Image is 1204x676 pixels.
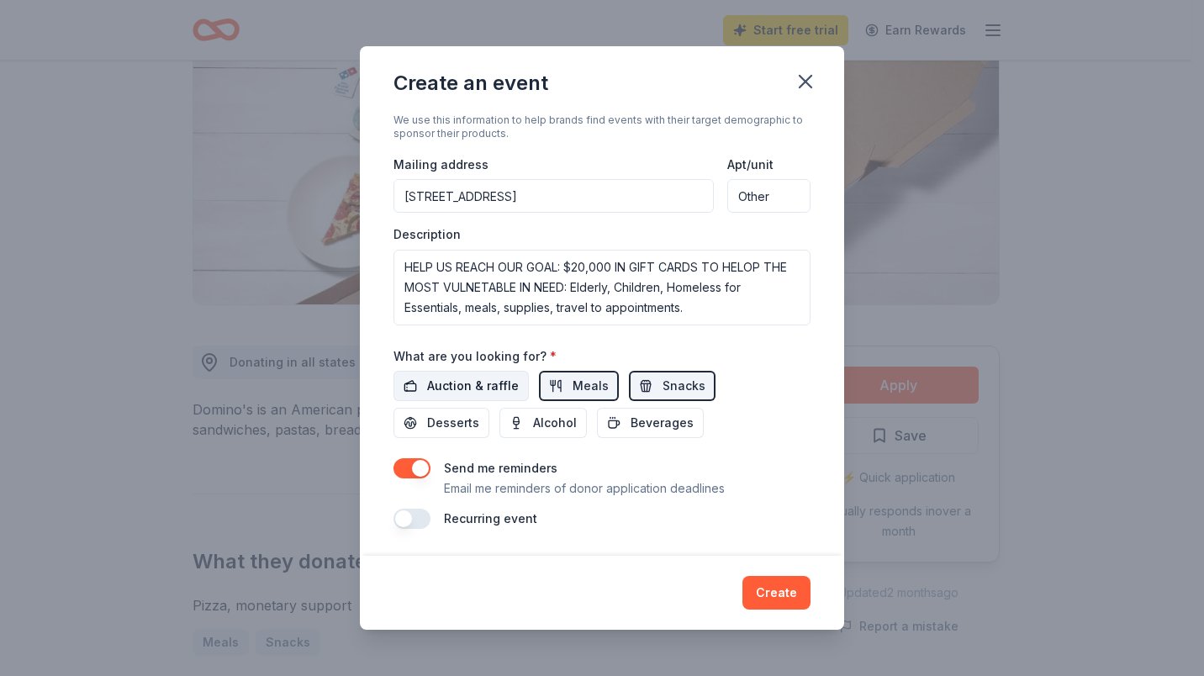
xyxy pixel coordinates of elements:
label: Send me reminders [444,461,557,475]
button: Meals [539,371,619,401]
label: Apt/unit [727,156,774,173]
div: We use this information to help brands find events with their target demographic to sponsor their... [393,114,811,140]
label: Description [393,226,461,243]
p: Email me reminders of donor application deadlines [444,478,725,499]
button: Snacks [629,371,716,401]
button: Auction & raffle [393,371,529,401]
div: Create an event [393,70,548,97]
span: Alcohol [533,413,577,433]
button: Create [742,576,811,610]
span: Desserts [427,413,479,433]
button: Desserts [393,408,489,438]
span: Auction & raffle [427,376,519,396]
label: Mailing address [393,156,488,173]
span: Beverages [631,413,694,433]
span: Snacks [663,376,705,396]
span: Meals [573,376,609,396]
button: Beverages [597,408,704,438]
input: Enter a US address [393,179,714,213]
button: Alcohol [499,408,587,438]
input: # [727,179,811,213]
label: What are you looking for? [393,348,557,365]
label: Recurring event [444,511,537,525]
textarea: HELP US REACH OUR GOAL: $20,000 IN GIFT CARDS TO HELOP THE MOST VULNETABLE IN NEED: Elderly, Chil... [393,250,811,325]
